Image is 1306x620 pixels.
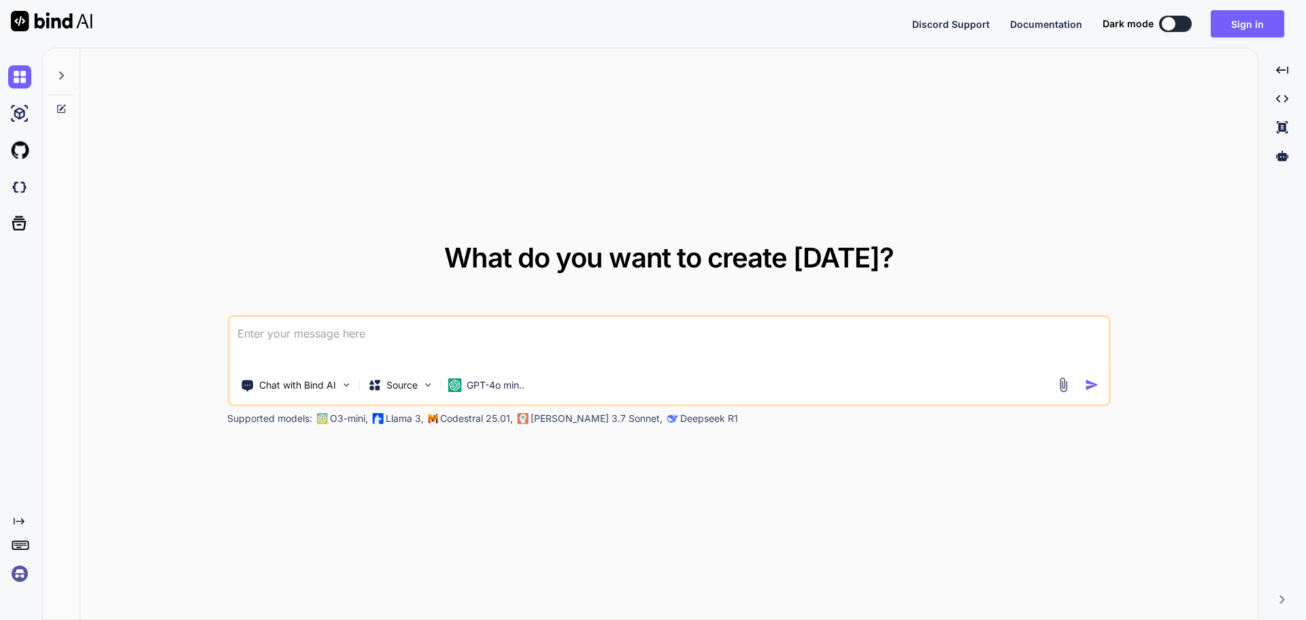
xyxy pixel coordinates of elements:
[8,562,31,585] img: signin
[1211,10,1284,37] button: Sign in
[1010,17,1082,31] button: Documentation
[386,378,418,392] p: Source
[517,413,528,424] img: claude
[440,412,513,425] p: Codestral 25.01,
[316,413,327,424] img: GPT-4
[386,412,424,425] p: Llama 3,
[912,17,990,31] button: Discord Support
[667,413,677,424] img: claude
[8,139,31,162] img: githubLight
[8,102,31,125] img: ai-studio
[422,379,433,391] img: Pick Models
[448,378,461,392] img: GPT-4o mini
[912,18,990,30] span: Discord Support
[8,176,31,199] img: darkCloudIdeIcon
[227,412,312,425] p: Supported models:
[340,379,352,391] img: Pick Tools
[11,11,93,31] img: Bind AI
[444,241,894,274] span: What do you want to create [DATE]?
[467,378,524,392] p: GPT-4o min..
[680,412,738,425] p: Deepseek R1
[1085,378,1099,392] img: icon
[372,413,383,424] img: Llama2
[1056,377,1071,393] img: attachment
[1103,17,1154,31] span: Dark mode
[531,412,663,425] p: [PERSON_NAME] 3.7 Sonnet,
[428,414,437,423] img: Mistral-AI
[330,412,368,425] p: O3-mini,
[1010,18,1082,30] span: Documentation
[259,378,336,392] p: Chat with Bind AI
[8,65,31,88] img: chat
